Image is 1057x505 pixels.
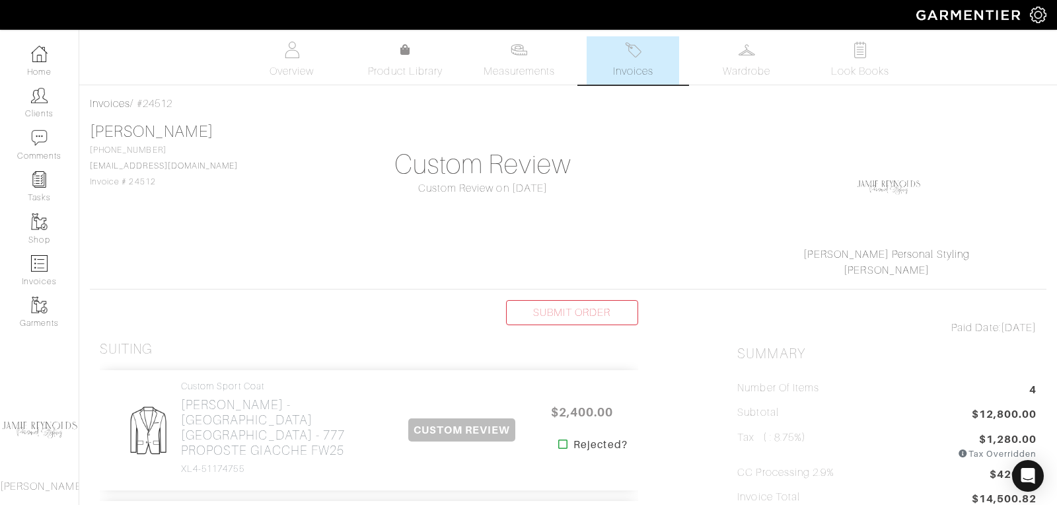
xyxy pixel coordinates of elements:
a: [EMAIL_ADDRESS][DOMAIN_NAME] [90,161,238,171]
span: Wardrobe [723,63,770,79]
div: Custom Review on [DATE] [334,180,633,196]
div: Tax Overridden [958,447,1037,460]
img: Mens_SportCoat-80010867aa4725b62b9a09ffa5103b2b3040b5cb37876859cbf8e78a4e2258a7.png [120,403,176,458]
img: comment-icon-a0a6a9ef722e966f86d9cbdc48e553b5cf19dbc54f86b18d962a5391bc8f6eb6.png [31,130,48,146]
a: Invoices [587,36,679,85]
img: wardrobe-487a4870c1b7c33e795ec22d11cfc2ed9d08956e64fb3008fe2437562e282088.svg [739,42,755,58]
img: basicinfo-40fd8af6dae0f16599ec9e87c0ef1c0a1fdea2edbe929e3d69a839185d80c458.svg [283,42,300,58]
img: todo-9ac3debb85659649dc8f770b8b6100bb5dab4b48dedcbae339e5042a72dfd3cc.svg [852,42,869,58]
img: orders-27d20c2124de7fd6de4e0e44c1d41de31381a507db9b33961299e4e07d508b8c.svg [625,42,641,58]
img: garments-icon-b7da505a4dc4fd61783c78ac3ca0ef83fa9d6f193b1c9dc38574b1d14d53ca28.png [31,297,48,313]
h5: Invoice Total [737,491,800,504]
img: orders-icon-0abe47150d42831381b5fb84f609e132dff9fe21cb692f30cb5eec754e2cba89.png [31,255,48,272]
span: $12,800.00 [972,407,1037,424]
a: Overview [246,36,338,85]
span: 4 [1029,382,1037,400]
h4: Custom Sport Coat [181,381,387,392]
h2: [PERSON_NAME] - [GEOGRAPHIC_DATA] [GEOGRAPHIC_DATA] - 777 PROPOSTE GIACCHE FW25 [181,397,387,458]
a: SUBMIT ORDER [506,300,638,325]
a: [PERSON_NAME] [844,264,929,276]
h5: CC Processing 2.9% [737,467,834,479]
a: Product Library [359,42,452,79]
a: [PERSON_NAME] [90,123,213,140]
div: Open Intercom Messenger [1012,460,1044,492]
h5: Subtotal [737,407,778,419]
span: CUSTOM REVIEW [408,418,516,442]
img: clients-icon-6bae9207a08558b7cb47a8932f037763ab4055f8c8b6bfacd5dc20c3e0201464.png [31,87,48,104]
a: [PERSON_NAME] Personal Styling [803,249,970,260]
span: Overview [270,63,314,79]
span: $420.82 [990,467,1037,485]
span: $2,400.00 [542,398,622,426]
a: Look Books [814,36,906,85]
h3: Suiting [100,341,153,358]
img: Laf3uQ8GxXCUCpUxMBPvKvLn.png [856,154,922,220]
span: Paid Date: [951,322,1001,334]
h5: Number of Items [737,382,819,395]
img: reminder-icon-8004d30b9f0a5d33ae49ab947aed9ed385cf756f9e5892f1edd6e32f2345188e.png [31,171,48,188]
img: dashboard-icon-dbcd8f5a0b271acd01030246c82b418ddd0df26cd7fceb0bd07c9910d44c42f6.png [31,46,48,62]
span: Look Books [831,63,890,79]
a: Custom Sport Coat [PERSON_NAME] - [GEOGRAPHIC_DATA] [GEOGRAPHIC_DATA] - 777 PROPOSTE GIACCHE FW25... [181,381,387,475]
h5: Tax ( : 8.75%) [737,432,806,455]
div: / #24512 [90,96,1046,112]
strong: Rejected? [573,437,627,453]
h4: XL4-51174755 [181,463,387,475]
a: Wardrobe [700,36,793,85]
span: Product Library [368,63,443,79]
img: gear-icon-white-bd11855cb880d31180b6d7d6211b90ccbf57a29d726f0c71d8c61bd08dd39cc2.png [1030,7,1046,23]
h2: Summary [737,346,1037,362]
h1: Custom Review [334,149,633,180]
div: [DATE] [737,320,1037,336]
span: Measurements [484,63,556,79]
img: measurements-466bbee1fd09ba9460f595b01e5d73f9e2bff037440d3c8f018324cb6cdf7a4a.svg [511,42,527,58]
img: garments-icon-b7da505a4dc4fd61783c78ac3ca0ef83fa9d6f193b1c9dc38574b1d14d53ca28.png [31,214,48,230]
a: Measurements [473,36,566,85]
span: Invoices [613,63,653,79]
img: garmentier-logo-header-white-b43fb05a5012e4ada735d5af1a66efaba907eab6374d6393d1fbf88cb4ef424d.png [910,3,1030,26]
span: $1,280.00 [979,432,1037,447]
a: Invoices [90,98,130,110]
span: [PHONE_NUMBER] Invoice # 24512 [90,145,238,186]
